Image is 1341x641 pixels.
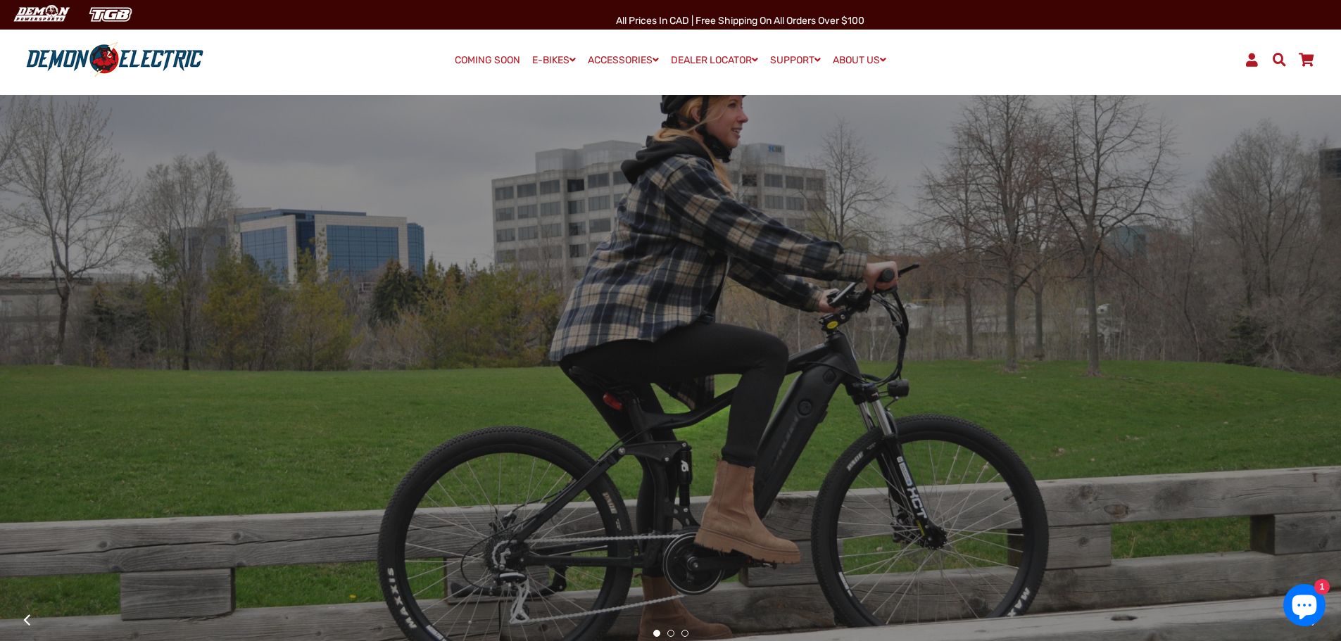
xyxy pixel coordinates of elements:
img: Demon Electric logo [21,42,208,78]
a: ACCESSORIES [583,50,664,70]
span: All Prices in CAD | Free shipping on all orders over $100 [616,15,864,27]
button: 1 of 3 [653,630,660,637]
img: Demon Electric [7,3,75,26]
img: TGB Canada [82,3,139,26]
a: SUPPORT [765,50,826,70]
a: ABOUT US [828,50,891,70]
button: 2 of 3 [667,630,674,637]
a: DEALER LOCATOR [666,50,763,70]
button: 3 of 3 [681,630,688,637]
a: COMING SOON [450,51,525,70]
a: E-BIKES [527,50,581,70]
inbox-online-store-chat: Shopify online store chat [1279,584,1330,630]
